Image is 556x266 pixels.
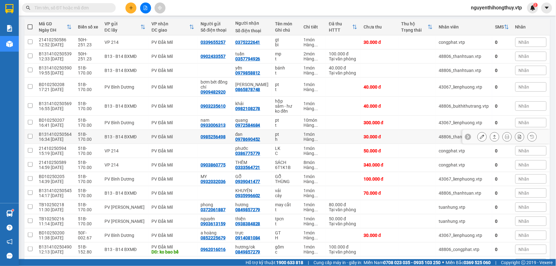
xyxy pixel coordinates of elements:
span: ... [314,165,318,170]
div: PV Đắk Mil [152,219,194,224]
div: 21410250594 [39,146,72,151]
div: Người gửi [201,21,229,26]
span: Nhãn [519,191,529,196]
div: cây [275,193,297,198]
div: 100.000 đ [329,51,357,56]
span: ... [314,179,318,184]
div: Hàng thông thường [304,123,323,128]
div: 1 món [304,132,323,137]
div: 14:39 [DATE] [39,179,72,184]
input: Tìm tên, số ĐT hoặc mã đơn [34,4,108,11]
div: 0978690452 [235,137,260,142]
div: 50.000 đ [364,148,395,153]
div: 19:55 [DATE] [39,70,72,75]
span: Nhãn [519,104,529,109]
div: phước [235,146,269,151]
span: ... [314,70,318,75]
div: nam [201,118,229,123]
button: caret-down [541,3,552,13]
div: Mã GD [39,21,67,26]
div: 6T1K1B [275,165,297,170]
div: 16:34 [DATE] [39,137,72,142]
div: 51B-170.00 [78,101,98,111]
div: Chưa thu [364,24,395,29]
div: ĐC lấy [105,28,140,33]
div: pt [275,118,297,123]
div: BD10250205 [39,174,72,179]
div: Hàng thông thường [304,56,323,61]
span: Nơi nhận: [48,43,58,53]
div: Đã thu [329,21,352,26]
span: Nhãn [519,148,529,153]
div: Người nhận [235,21,269,26]
div: Hàng thông thường [304,137,323,142]
div: Tại văn phòng [329,221,357,226]
div: 1 món [304,146,323,151]
div: Hàng thông thường [304,235,323,240]
div: 51B-170.00 [78,216,98,226]
div: tuanhung.vtp [439,219,489,224]
div: 0852225679 [201,235,226,240]
div: 50H-251.23 [78,37,98,47]
span: ... [314,193,318,198]
div: t [275,70,297,75]
div: 0972584684 [235,123,260,128]
div: 1 món [304,101,323,106]
div: PV [PERSON_NAME] [105,219,145,224]
div: 11:14 [DATE] [39,221,72,226]
span: Nhãn [519,162,529,167]
div: 0 [495,233,509,238]
div: bì [275,42,297,47]
div: PV Đắk Mil [152,162,194,167]
div: 21410250586 [39,37,72,42]
div: 1 món [304,174,323,179]
div: 0 [495,104,509,109]
div: B13 - B14 BXMĐ [105,104,145,109]
div: 100.000 đ [364,176,395,182]
div: 1 món [304,188,323,193]
div: 51B-170.00 [78,174,98,184]
div: 43067_lienphuong.vtp [439,176,489,182]
div: VP 214 [105,148,145,153]
div: 0 [495,120,509,125]
span: Nhãn [519,120,529,125]
div: 1 món [304,37,323,42]
div: Hàng thông thường [304,151,323,156]
div: 10 món [304,118,323,123]
div: PV Đắk Mil [152,148,194,153]
img: warehouse-icon [6,41,13,47]
div: PV Đắk Mil [152,68,194,73]
div: 14:59 [DATE] [39,165,72,170]
span: plus [129,6,133,10]
div: 0938384828 [235,221,260,226]
button: aim [155,3,166,13]
th: Toggle SortBy [326,19,360,35]
div: h [275,137,297,142]
div: B131410250545 [39,188,72,193]
div: 0375222641 [235,40,260,45]
div: 0903235610 [201,104,226,109]
span: Nhãn [519,68,529,73]
div: Giao hàng [490,132,499,141]
div: Hàng thông thường [304,87,323,92]
div: HTTT [329,28,352,33]
div: congphat.vtp [439,148,489,153]
div: 0849857279 [235,207,260,212]
div: 15:19 [DATE] [39,151,72,156]
img: warehouse-icon [6,210,13,217]
div: 11:30 [DATE] [39,207,72,212]
img: logo [6,14,14,30]
div: yến [235,65,269,70]
div: Nhân viên [439,24,489,29]
span: ... [314,87,318,92]
div: 51B-170.00 [78,188,98,198]
div: 0 [495,191,509,196]
div: t [275,221,297,226]
div: 0339655257 [201,40,226,45]
th: Toggle SortBy [398,19,436,35]
div: 1 món [304,82,323,87]
div: 0939041477 [235,179,260,184]
div: Hàng thông thường [304,207,323,212]
div: C [275,151,297,156]
div: 0 [495,84,509,90]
